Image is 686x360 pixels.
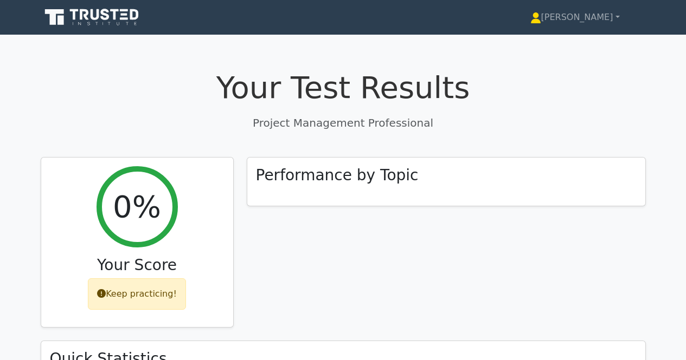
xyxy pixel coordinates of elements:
[41,115,646,131] p: Project Management Professional
[88,278,186,310] div: Keep practicing!
[256,166,419,185] h3: Performance by Topic
[504,6,646,28] a: [PERSON_NAME]
[41,69,646,106] h1: Your Test Results
[50,256,225,274] h3: Your Score
[113,188,161,225] h2: 0%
